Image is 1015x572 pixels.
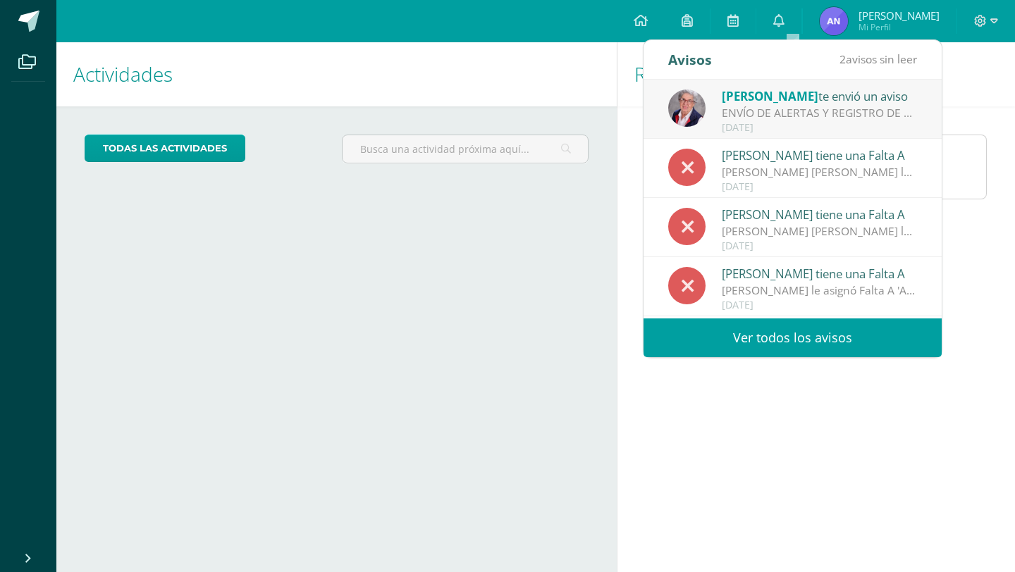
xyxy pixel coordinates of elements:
[85,135,245,162] a: todas las Actividades
[722,88,818,104] span: [PERSON_NAME]
[73,42,600,106] h1: Actividades
[722,181,918,193] div: [DATE]
[668,40,712,79] div: Avisos
[722,264,918,282] div: [PERSON_NAME] tiene una Falta A
[722,105,918,121] div: ENVÍO DE ALERTAS Y REGISTRO DE PMA: Estimados Padres de Familia, tal como estaba calendarizado se...
[722,223,918,240] div: [PERSON_NAME] [PERSON_NAME] le asignó Falta A 'Académico: No entregó tarea' al alumno [PERSON_NAM...
[644,318,942,357] a: Ver todos los avisos
[820,7,848,35] img: 0fc6969d28a7526e8366239ad004f112.png
[722,87,918,105] div: te envió un aviso
[668,89,706,127] img: 15bf26a1c9722b28f38a42960c1b05ea.png
[839,51,846,67] span: 2
[722,282,918,299] div: [PERSON_NAME] le asignó Falta A 'Académico: No entregó tarea' al alumno [PERSON_NAME]. Además ind...
[722,299,918,311] div: [DATE]
[839,51,917,67] span: avisos sin leer
[722,146,918,164] div: [PERSON_NAME] tiene una Falta A
[859,21,940,33] span: Mi Perfil
[343,135,587,163] input: Busca una actividad próxima aquí...
[634,42,998,106] h1: Rendimiento de mis hijos
[722,164,918,180] div: [PERSON_NAME] [PERSON_NAME] le asignó Falta A 'Académico: No entregó tarea' al alumno [PERSON_NAM...
[722,240,918,252] div: [DATE]
[859,8,940,23] span: [PERSON_NAME]
[722,122,918,134] div: [DATE]
[722,205,918,223] div: [PERSON_NAME] tiene una Falta A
